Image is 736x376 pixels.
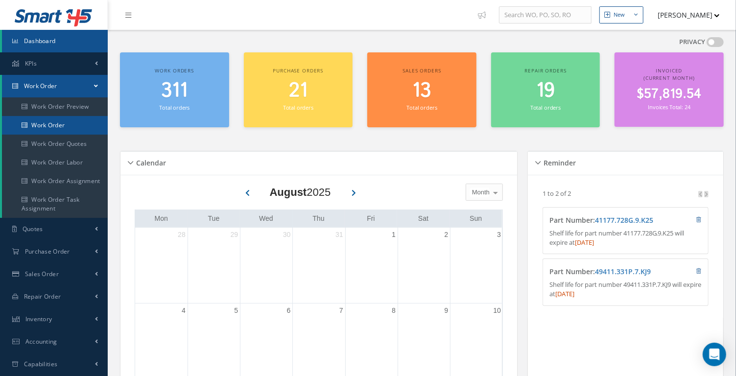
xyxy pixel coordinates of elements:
a: July 30, 2025 [281,228,293,242]
td: July 31, 2025 [293,228,345,304]
small: Total orders [406,104,437,111]
a: Friday [365,212,377,225]
a: Work Order Preview [2,97,108,116]
a: Sunday [468,212,484,225]
small: Total orders [159,104,190,111]
a: August 8, 2025 [390,304,398,318]
span: Invoiced [656,67,683,74]
small: Total orders [530,104,561,111]
a: Work Order [2,116,108,135]
td: July 28, 2025 [135,228,188,304]
a: Monday [153,212,170,225]
span: Inventory [25,315,52,323]
a: Sales orders 13 Total orders [367,52,476,127]
span: Purchase orders [273,67,323,74]
span: Sales orders [403,67,441,74]
span: Purchase Order [25,247,70,256]
td: August 3, 2025 [451,228,503,304]
a: 41177.728G.9.K25 [595,215,653,225]
a: July 29, 2025 [228,228,240,242]
span: [DATE] [575,238,594,247]
span: (Current Month) [643,74,695,81]
a: August 2, 2025 [442,228,450,242]
a: Purchase orders 21 Total orders [244,52,353,127]
a: Repair orders 19 Total orders [491,52,600,127]
h5: Reminder [541,156,576,167]
span: Month [470,188,490,197]
span: Dashboard [24,37,56,45]
b: August [270,186,307,198]
a: Wednesday [257,212,275,225]
p: 1 to 2 of 2 [543,189,571,198]
a: Work orders 311 Total orders [120,52,229,127]
button: New [599,6,643,23]
a: Work Order Labor [2,153,108,172]
a: August 10, 2025 [491,304,503,318]
p: Shelf life for part number 49411.331P.7.KJ9 will expire at [549,280,702,299]
a: Work Order Task Assignment [2,190,108,218]
td: July 30, 2025 [240,228,293,304]
p: Shelf life for part number 41177.728G.9.K25 will expire at [549,229,702,248]
span: KPIs [25,59,37,68]
span: $57,819.54 [637,85,702,104]
input: Search WO, PO, SO, RO [499,6,592,24]
a: Work Order Assignment [2,172,108,190]
small: Invoices Total: 24 [648,103,690,111]
a: August 3, 2025 [495,228,503,242]
a: August 5, 2025 [232,304,240,318]
a: 49411.331P.7.KJ9 [595,267,651,276]
a: August 6, 2025 [285,304,293,318]
div: New [614,11,625,19]
span: 311 [161,77,188,105]
a: August 1, 2025 [390,228,398,242]
span: Repair Order [24,292,61,301]
span: Work orders [155,67,194,74]
a: Invoiced (Current Month) $57,819.54 Invoices Total: 24 [615,52,724,127]
div: Open Intercom Messenger [703,343,726,366]
a: August 4, 2025 [180,304,188,318]
td: August 2, 2025 [398,228,450,304]
a: Thursday [310,212,326,225]
span: [DATE] [555,289,574,298]
a: August 7, 2025 [337,304,345,318]
span: Work Order [24,82,57,90]
span: : [593,267,651,276]
h4: Part Number [549,216,660,225]
a: Work Order [2,75,108,97]
span: Quotes [23,225,43,233]
span: Sales Order [25,270,59,278]
label: PRIVACY [679,37,705,47]
a: Saturday [416,212,430,225]
a: Dashboard [2,30,108,52]
span: 13 [412,77,431,105]
span: Capabilities [24,360,58,368]
a: Tuesday [206,212,222,225]
span: 19 [536,77,555,105]
h5: Calendar [133,156,166,167]
span: Accounting [25,337,57,346]
td: July 29, 2025 [188,228,240,304]
a: August 9, 2025 [442,304,450,318]
a: July 28, 2025 [176,228,188,242]
td: August 1, 2025 [345,228,398,304]
span: Repair orders [524,67,566,74]
span: : [593,215,653,225]
a: Work Order Quotes [2,135,108,153]
div: 2025 [270,184,331,200]
h4: Part Number [549,268,660,276]
button: [PERSON_NAME] [648,5,720,24]
small: Total orders [283,104,313,111]
span: 21 [289,77,308,105]
a: July 31, 2025 [333,228,345,242]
